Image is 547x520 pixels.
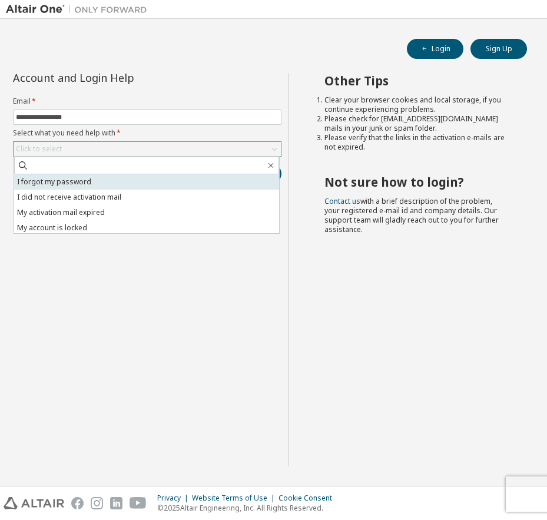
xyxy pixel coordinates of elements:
div: Click to select [16,144,62,154]
label: Select what you need help with [13,128,281,138]
div: Cookie Consent [279,493,339,503]
li: I forgot my password [14,174,279,190]
div: Click to select [14,142,281,156]
img: linkedin.svg [110,497,122,509]
button: Sign Up [470,39,527,59]
img: altair_logo.svg [4,497,64,509]
span: with a brief description of the problem, your registered e-mail id and company details. Our suppo... [324,196,499,234]
div: Privacy [157,493,192,503]
p: © 2025 Altair Engineering, Inc. All Rights Reserved. [157,503,339,513]
img: youtube.svg [130,497,147,509]
h2: Other Tips [324,73,506,88]
div: Account and Login Help [13,73,228,82]
a: Contact us [324,196,360,206]
div: Website Terms of Use [192,493,279,503]
img: facebook.svg [71,497,84,509]
li: Clear your browser cookies and local storage, if you continue experiencing problems. [324,95,506,114]
h2: Not sure how to login? [324,174,506,190]
li: Please check for [EMAIL_ADDRESS][DOMAIN_NAME] mails in your junk or spam folder. [324,114,506,133]
img: instagram.svg [91,497,103,509]
label: Email [13,97,281,106]
img: Altair One [6,4,153,15]
button: Login [407,39,463,59]
li: Please verify that the links in the activation e-mails are not expired. [324,133,506,152]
